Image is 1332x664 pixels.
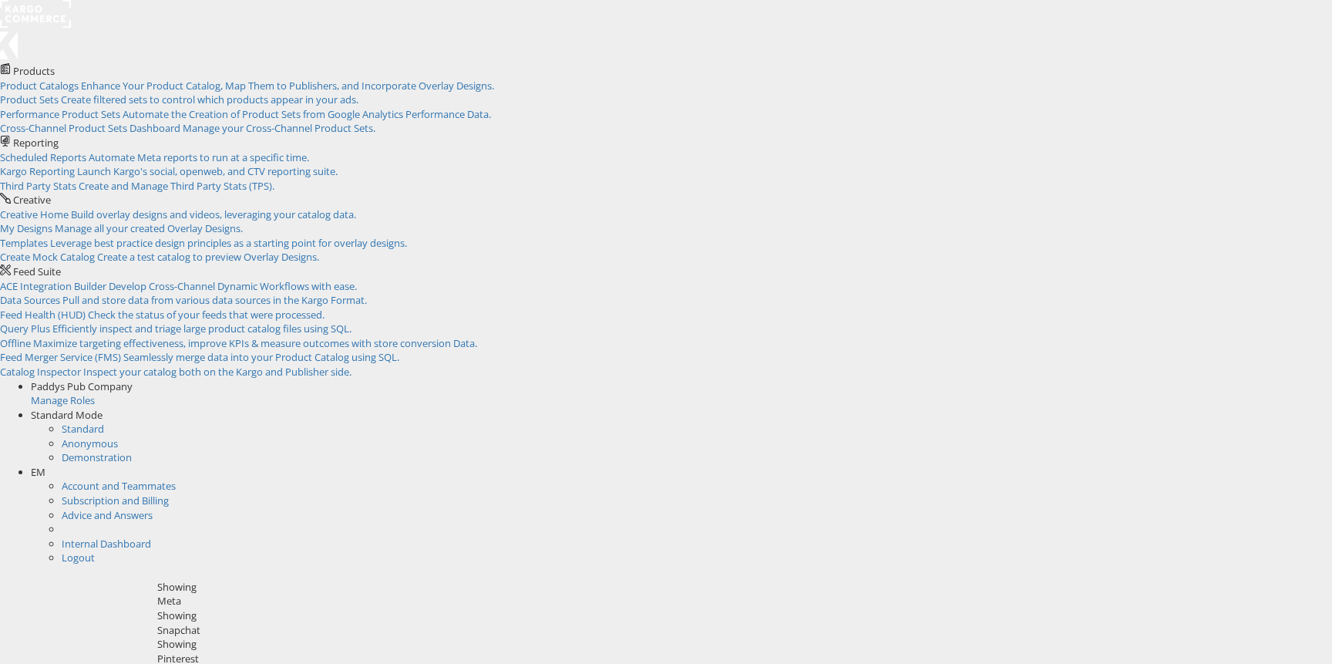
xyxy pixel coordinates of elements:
span: Develop Cross-Channel Dynamic Workflows with ease. [109,279,357,293]
span: Inspect your catalog both on the Kargo and Publisher side. [83,365,351,379]
span: Launch Kargo's social, openweb, and CTV reporting suite. [77,164,338,178]
span: Standard Mode [31,408,103,422]
a: Manage Roles [31,393,95,407]
a: Advice and Answers [62,508,153,522]
span: Paddys Pub Company [31,379,133,393]
span: Build overlay designs and videos, leveraging your catalog data. [71,207,356,221]
span: Automate the Creation of Product Sets from Google Analytics Performance Data. [123,107,491,121]
div: Showing [157,580,1321,595]
span: Create filtered sets to control which products appear in your ads. [61,93,358,106]
span: Pull and store data from various data sources in the Kargo Format. [62,293,367,307]
span: Create and Manage Third Party Stats (TPS). [79,179,274,193]
a: Standard [62,422,104,436]
span: Leverage best practice design principles as a starting point for overlay designs. [50,236,407,250]
span: EM [31,465,45,479]
span: Reporting [13,136,59,150]
div: Showing [157,608,1321,623]
span: Maximize targeting effectiveness, improve KPIs & measure outcomes with store conversion Data. [33,336,477,350]
span: Efficiently inspect and triage large product catalog files using SQL. [52,322,351,335]
span: Check the status of your feeds that were processed. [88,308,325,322]
a: Account and Teammates [62,479,176,493]
span: Creative [13,193,51,207]
span: Manage all your created Overlay Designs. [55,221,243,235]
div: Meta [157,594,1321,608]
div: Showing [157,637,1321,652]
span: Manage your Cross-Channel Product Sets. [183,121,375,135]
span: Seamlessly merge data into your Product Catalog using SQL. [123,350,399,364]
span: Create a test catalog to preview Overlay Designs. [97,250,319,264]
a: Subscription and Billing [62,494,169,507]
span: Automate Meta reports to run at a specific time. [89,150,309,164]
span: Products [13,64,55,78]
a: Demonstration [62,450,132,464]
span: Feed Suite [13,265,61,278]
a: Internal Dashboard [62,537,151,551]
span: Enhance Your Product Catalog, Map Them to Publishers, and Incorporate Overlay Designs. [81,79,494,93]
div: Snapchat [157,623,1321,638]
a: Logout [62,551,95,565]
a: Anonymous [62,436,118,450]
